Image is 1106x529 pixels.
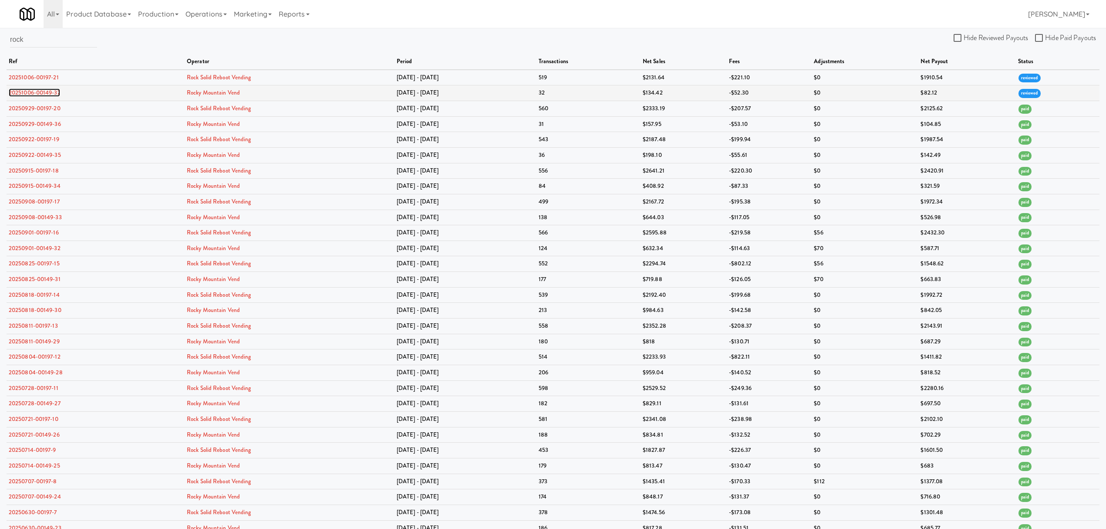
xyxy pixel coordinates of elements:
[536,116,641,132] td: 31
[727,256,812,272] td: -$802.12
[9,166,59,175] a: 20250915-00197-18
[727,319,812,334] td: -$208.37
[187,508,251,516] a: Rock Solid Reboot Vending
[395,54,536,70] th: period
[918,101,1015,116] td: $2125.62
[812,505,918,520] td: $0
[536,458,641,474] td: 179
[954,35,964,42] input: Hide Reviewed Payouts
[812,210,918,225] td: $0
[918,256,1015,272] td: $1548.62
[1018,369,1032,378] span: paid
[641,256,727,272] td: $2294.74
[536,70,641,85] td: 519
[812,241,918,256] td: $70
[9,104,61,112] a: 20250929-00197-20
[727,272,812,288] td: -$126.05
[536,179,641,194] td: 84
[812,225,918,241] td: $56
[727,380,812,396] td: -$249.36
[536,412,641,427] td: 581
[187,399,240,407] a: Rocky Mountain Vend
[641,70,727,85] td: $2131.64
[641,505,727,520] td: $1474.56
[918,194,1015,210] td: $1972.34
[641,54,727,70] th: net sales
[395,210,536,225] td: [DATE] - [DATE]
[187,104,251,112] a: Rock Solid Reboot Vending
[9,73,59,81] a: 20251006-00197-21
[536,303,641,319] td: 213
[395,101,536,116] td: [DATE] - [DATE]
[395,396,536,412] td: [DATE] - [DATE]
[9,431,60,439] a: 20250721-00149-26
[9,337,60,346] a: 20250811-00149-29
[187,166,251,175] a: Rock Solid Reboot Vending
[641,210,727,225] td: $644.03
[641,287,727,303] td: $2192.40
[187,415,251,423] a: Rock Solid Reboot Vending
[727,194,812,210] td: -$195.38
[812,147,918,163] td: $0
[812,287,918,303] td: $0
[918,365,1015,381] td: $818.52
[918,272,1015,288] td: $663.83
[536,101,641,116] td: 560
[9,508,57,516] a: 20250630-00197-7
[185,54,395,70] th: operator
[812,70,918,85] td: $0
[727,427,812,443] td: -$132.52
[395,412,536,427] td: [DATE] - [DATE]
[395,194,536,210] td: [DATE] - [DATE]
[187,213,240,221] a: Rocky Mountain Vend
[187,492,240,501] a: Rocky Mountain Vend
[812,427,918,443] td: $0
[187,446,251,454] a: Rock Solid Reboot Vending
[1018,105,1032,114] span: paid
[187,197,251,206] a: Rock Solid Reboot Vending
[536,443,641,458] td: 453
[395,349,536,365] td: [DATE] - [DATE]
[536,474,641,489] td: 373
[395,225,536,241] td: [DATE] - [DATE]
[536,380,641,396] td: 598
[812,443,918,458] td: $0
[1018,338,1032,347] span: paid
[812,179,918,194] td: $0
[918,349,1015,365] td: $1411.82
[1018,353,1032,362] span: paid
[1035,35,1045,42] input: Hide Paid Payouts
[727,505,812,520] td: -$173.08
[812,380,918,396] td: $0
[395,163,536,179] td: [DATE] - [DATE]
[395,303,536,319] td: [DATE] - [DATE]
[9,399,61,407] a: 20250728-00149-27
[395,132,536,148] td: [DATE] - [DATE]
[187,322,251,330] a: Rock Solid Reboot Vending
[7,54,185,70] th: ref
[727,85,812,101] td: -$52.30
[641,116,727,132] td: $157.95
[727,443,812,458] td: -$226.37
[641,319,727,334] td: $2352.28
[727,132,812,148] td: -$199.94
[918,241,1015,256] td: $587.71
[918,287,1015,303] td: $1992.72
[812,256,918,272] td: $56
[187,73,251,81] a: Rock Solid Reboot Vending
[918,303,1015,319] td: $842.05
[395,334,536,349] td: [DATE] - [DATE]
[727,147,812,163] td: -$55.61
[9,368,63,376] a: 20250804-00149-28
[727,116,812,132] td: -$53.10
[187,431,240,439] a: Rocky Mountain Vend
[536,210,641,225] td: 138
[20,7,35,22] img: Micromart
[1018,198,1032,207] span: paid
[395,427,536,443] td: [DATE] - [DATE]
[641,412,727,427] td: $2341.08
[727,365,812,381] td: -$140.52
[187,368,240,376] a: Rocky Mountain Vend
[1018,478,1032,487] span: paid
[812,349,918,365] td: $0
